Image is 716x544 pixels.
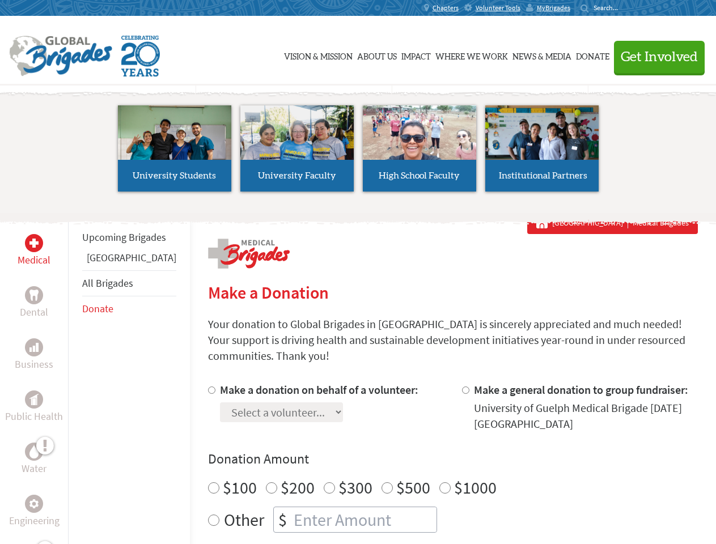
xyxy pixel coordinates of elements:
[82,231,166,244] a: Upcoming Brigades
[82,302,113,315] a: Donate
[82,270,176,296] li: All Brigades
[118,105,231,181] img: menu_brigades_submenu_1.jpg
[223,477,257,498] label: $100
[208,282,698,303] h2: Make a Donation
[594,3,626,12] input: Search...
[29,394,39,405] img: Public Health
[338,477,372,498] label: $300
[25,234,43,252] div: Medical
[512,27,571,83] a: News & Media
[208,316,698,364] p: Your donation to Global Brigades in [GEOGRAPHIC_DATA] is sincerely appreciated and much needed! Y...
[9,495,60,529] a: EngineeringEngineering
[281,477,315,498] label: $200
[22,443,46,477] a: WaterWater
[208,450,698,468] h4: Donation Amount
[5,409,63,424] p: Public Health
[401,27,431,83] a: Impact
[5,390,63,424] a: Public HealthPublic Health
[621,50,698,64] span: Get Involved
[118,105,231,192] a: University Students
[9,36,112,76] img: Global Brigades Logo
[284,27,353,83] a: Vision & Mission
[18,234,50,268] a: MedicalMedical
[29,343,39,352] img: Business
[20,286,48,320] a: DentalDental
[20,304,48,320] p: Dental
[499,171,587,180] span: Institutional Partners
[576,27,609,83] a: Donate
[224,507,264,533] label: Other
[363,105,476,160] img: menu_brigades_submenu_3.jpg
[25,390,43,409] div: Public Health
[25,338,43,356] div: Business
[485,105,599,192] a: Institutional Partners
[208,239,290,269] img: logo-medical.png
[15,338,53,372] a: BusinessBusiness
[363,105,476,192] a: High School Faculty
[433,3,459,12] span: Chapters
[474,400,698,432] div: University of Guelph Medical Brigade [DATE] [GEOGRAPHIC_DATA]
[82,225,176,250] li: Upcoming Brigades
[25,286,43,304] div: Dental
[29,499,39,508] img: Engineering
[474,382,688,397] label: Make a general donation to group fundraiser:
[9,513,60,529] p: Engineering
[87,251,176,264] a: [GEOGRAPHIC_DATA]
[133,171,216,180] span: University Students
[25,495,43,513] div: Engineering
[82,296,176,321] li: Donate
[274,507,291,532] div: $
[291,507,437,532] input: Enter Amount
[357,27,397,83] a: About Us
[15,356,53,372] p: Business
[258,171,336,180] span: University Faculty
[29,290,39,300] img: Dental
[29,445,39,458] img: Water
[476,3,520,12] span: Volunteer Tools
[435,27,508,83] a: Where We Work
[485,105,599,181] img: menu_brigades_submenu_4.jpg
[240,105,354,181] img: menu_brigades_submenu_2.jpg
[614,41,705,73] button: Get Involved
[240,105,354,192] a: University Faculty
[22,461,46,477] p: Water
[82,250,176,270] li: Panama
[121,36,160,76] img: Global Brigades Celebrating 20 Years
[454,477,497,498] label: $1000
[18,252,50,268] p: Medical
[29,239,39,248] img: Medical
[396,477,430,498] label: $500
[537,3,570,12] span: MyBrigades
[220,382,418,397] label: Make a donation on behalf of a volunteer:
[25,443,43,461] div: Water
[379,171,460,180] span: High School Faculty
[82,277,133,290] a: All Brigades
